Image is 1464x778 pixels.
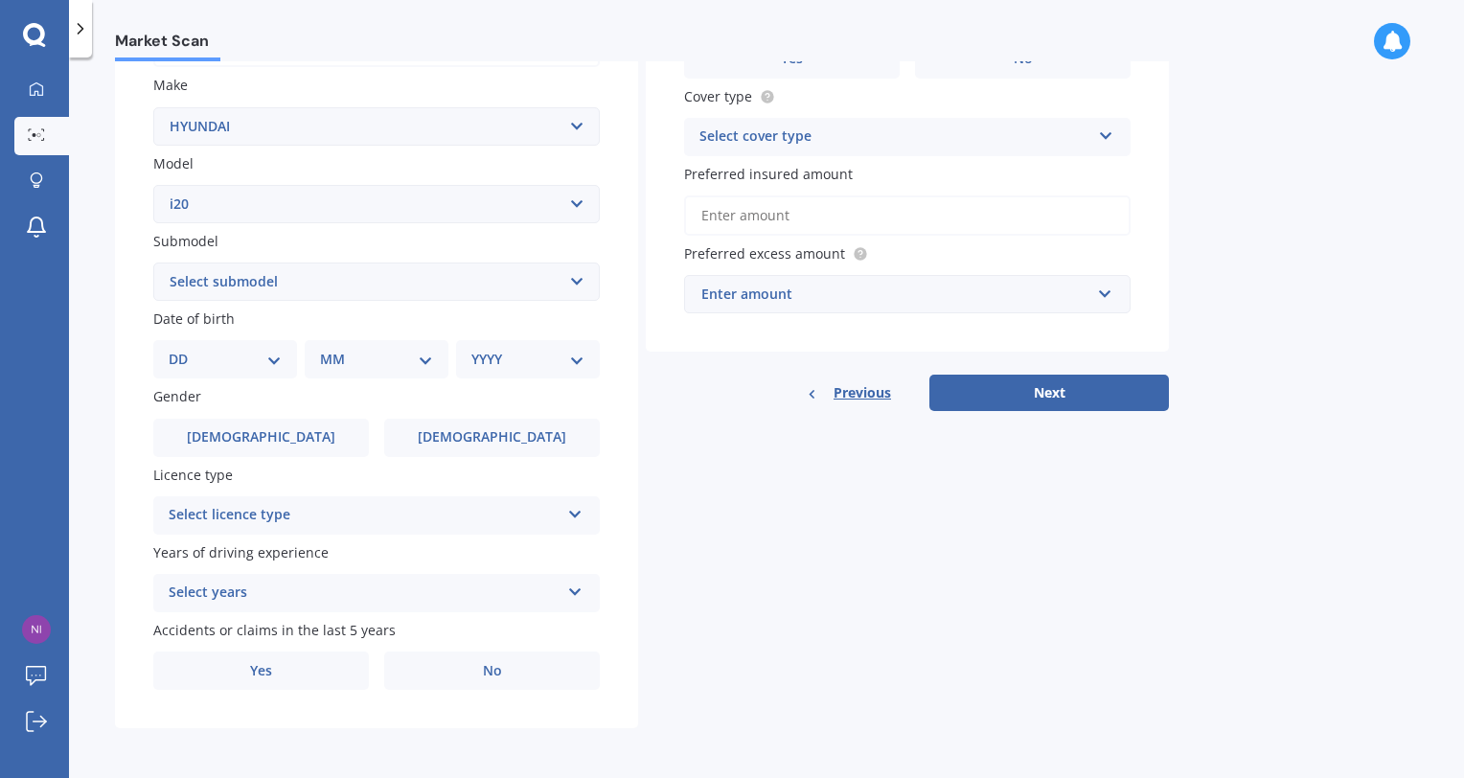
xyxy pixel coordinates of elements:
[418,429,566,446] span: [DEMOGRAPHIC_DATA]
[153,154,194,172] span: Model
[153,232,218,250] span: Submodel
[153,388,201,406] span: Gender
[684,195,1131,236] input: Enter amount
[153,466,233,484] span: Licence type
[483,663,502,679] span: No
[22,615,51,644] img: be4965e114525e0aac07988b9b60d680
[169,582,560,605] div: Select years
[153,543,329,561] span: Years of driving experience
[153,77,188,95] span: Make
[153,621,396,639] span: Accidents or claims in the last 5 years
[929,375,1169,411] button: Next
[834,378,891,407] span: Previous
[250,663,272,679] span: Yes
[153,309,235,328] span: Date of birth
[115,32,220,57] span: Market Scan
[187,429,335,446] span: [DEMOGRAPHIC_DATA]
[684,165,853,183] span: Preferred insured amount
[684,244,845,263] span: Preferred excess amount
[781,51,803,67] span: Yes
[699,126,1090,149] div: Select cover type
[684,87,752,105] span: Cover type
[1014,51,1033,67] span: No
[169,504,560,527] div: Select licence type
[701,284,1090,305] div: Enter amount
